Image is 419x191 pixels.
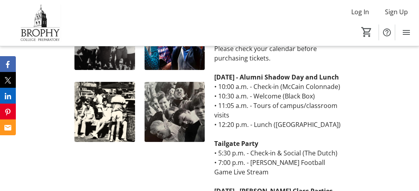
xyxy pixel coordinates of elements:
[214,91,345,101] p: • 10:30 a.m. - Welcome (Black Box)
[345,6,375,18] button: Log In
[385,7,408,17] span: Sign Up
[145,82,205,142] img: undefined
[5,3,75,43] img: Brophy College Preparatory 's Logo
[214,158,345,177] p: • 7:00 p.m. - [PERSON_NAME] Football Game Live Stream
[214,101,345,120] p: • 11:05 a.m. - Tours of campus/classroom visits
[214,148,345,158] p: • 5:30 p.m. - Check-in & Social (The Dutch)
[379,25,395,40] button: Help
[214,82,345,91] p: • 10:00 a.m. - Check-in (McCain Colonnade)
[398,25,414,40] button: Menu
[74,82,135,142] img: undefined
[351,7,369,17] span: Log In
[360,25,374,39] button: Cart
[214,73,339,81] strong: [DATE] - Alumni Shadow Day and Lunch
[214,139,258,148] strong: Tailgate Party
[379,6,414,18] button: Sign Up
[214,120,345,129] p: • 12:20 p.m. - Lunch ([GEOGRAPHIC_DATA])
